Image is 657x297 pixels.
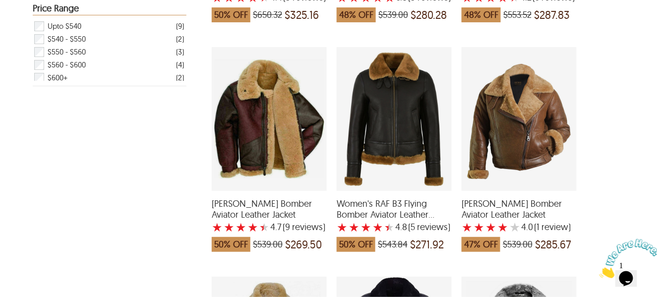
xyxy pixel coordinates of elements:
label: 4.8 [395,222,407,232]
label: 4 rating [247,222,258,232]
span: $287.83 [534,10,570,20]
span: 50% OFF [212,237,250,252]
div: Filter $550 - $560 Leather Shearling Jackets [33,46,184,59]
span: Women's RAF B3 Flying Bomber Aviator Leather Jacket [337,198,452,220]
label: 4 rating [497,222,508,232]
label: 4.0 [521,222,533,232]
span: ) [534,222,571,232]
label: 3 rating [485,222,496,232]
span: ) [283,222,325,232]
span: reviews [415,222,448,232]
div: Filter $540 - $550 Leather Shearling Jackets [33,33,184,46]
span: review [539,222,568,232]
div: ( 4 ) [176,59,184,71]
div: ( 2 ) [176,33,184,45]
label: 1 rating [462,222,473,232]
a: Women's RAF B3 Flying Bomber Aviator Leather Jacket with a 4.8 Star Rating 5 Product Review which... [337,184,452,257]
span: (9 [283,222,290,232]
span: $539.00 [253,239,283,249]
label: 4.7 [270,222,282,232]
span: $269.50 [285,239,322,249]
span: $550 - $560 [48,46,86,59]
label: 4 rating [372,222,383,232]
span: ) [408,222,450,232]
span: $560 - $600 [48,59,86,71]
div: ( 9 ) [176,20,184,32]
label: 3 rating [360,222,371,232]
span: 47% OFF [462,237,500,252]
span: $543.84 [378,239,408,249]
span: George Bomber Aviator Leather Jacket [212,198,327,220]
label: 2 rating [474,222,484,232]
span: Kiana Bomber Aviator Leather Jacket [462,198,577,220]
span: 50% OFF [337,237,375,252]
a: Kiana Bomber Aviator Leather Jacket with a 4 Star Rating 1 Product Review which was at a price of... [462,184,577,257]
label: 1 rating [212,222,223,232]
span: 50% OFF [212,7,250,22]
span: 48% OFF [337,7,376,22]
iframe: chat widget [596,235,657,282]
span: reviews [290,222,323,232]
span: $539.00 [503,239,533,249]
label: 5 rating [259,222,269,232]
div: Filter $600+ Leather Shearling Jackets [33,71,184,84]
span: $280.28 [411,10,447,20]
a: George Bomber Aviator Leather Jacket with a 4.666666666666667 Star Rating 9 Product Review which ... [212,184,327,257]
span: $553.52 [503,10,532,20]
span: 1 [4,4,8,12]
label: 2 rating [224,222,235,232]
span: (1 [534,222,539,232]
img: Chat attention grabber [4,4,65,43]
span: $650.32 [253,10,282,20]
div: ( 3 ) [176,46,184,58]
span: $271.92 [410,239,444,249]
label: 5 rating [384,222,394,232]
div: Heading Filter Leather Shearling Jackets by Price Range [33,3,186,15]
div: Filter $560 - $600 Leather Shearling Jackets [33,59,184,71]
span: $325.16 [285,10,319,20]
label: 2 rating [349,222,359,232]
label: 3 rating [236,222,246,232]
span: $539.00 [378,10,408,20]
div: ( 2 ) [176,71,184,84]
label: 5 rating [509,222,520,232]
span: 48% OFF [462,7,501,22]
span: Upto $540 [48,20,81,33]
div: Filter Upto $540 Leather Shearling Jackets [33,20,184,33]
label: 1 rating [337,222,348,232]
span: $285.67 [535,239,571,249]
span: $600+ [48,71,67,84]
span: (5 [408,222,415,232]
span: $540 - $550 [48,33,86,46]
